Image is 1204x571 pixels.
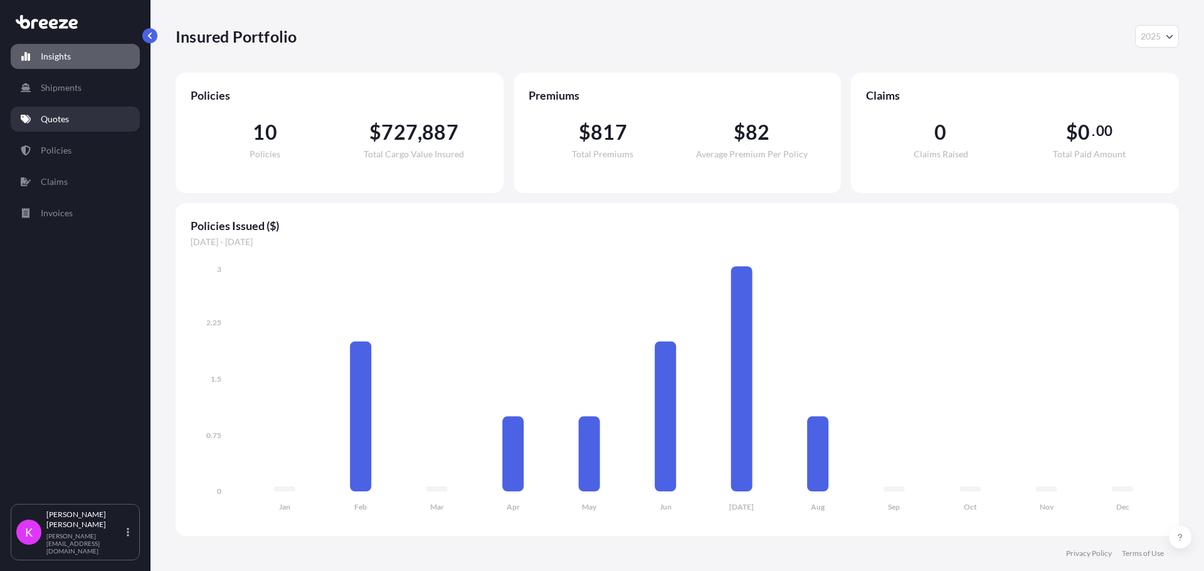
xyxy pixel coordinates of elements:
[11,201,140,226] a: Invoices
[41,144,71,157] p: Policies
[582,502,597,511] tspan: May
[11,44,140,69] a: Insights
[354,502,367,511] tspan: Feb
[1092,126,1095,136] span: .
[914,150,968,159] span: Claims Raised
[660,502,672,511] tspan: Jun
[369,122,381,142] span: $
[381,122,418,142] span: 727
[1135,25,1179,48] button: Year Selector
[1141,30,1161,43] span: 2025
[734,122,746,142] span: $
[250,150,280,159] span: Policies
[191,218,1164,233] span: Policies Issued ($)
[41,113,69,125] p: Quotes
[191,88,488,103] span: Policies
[279,502,290,511] tspan: Jan
[206,318,221,327] tspan: 2.25
[217,265,221,274] tspan: 3
[41,207,73,219] p: Invoices
[1053,150,1126,159] span: Total Paid Amount
[746,122,769,142] span: 82
[46,532,124,555] p: [PERSON_NAME][EMAIL_ADDRESS][DOMAIN_NAME]
[1078,122,1090,142] span: 0
[1040,502,1054,511] tspan: Nov
[572,150,633,159] span: Total Premiums
[11,107,140,132] a: Quotes
[507,502,520,511] tspan: Apr
[217,486,221,496] tspan: 0
[866,88,1164,103] span: Claims
[11,75,140,100] a: Shipments
[11,138,140,163] a: Policies
[422,122,458,142] span: 887
[41,175,68,188] p: Claims
[696,150,808,159] span: Average Premium Per Policy
[46,510,124,530] p: [PERSON_NAME] [PERSON_NAME]
[11,169,140,194] a: Claims
[1096,126,1112,136] span: 00
[888,502,900,511] tspan: Sep
[1066,122,1078,142] span: $
[41,50,71,63] p: Insights
[579,122,591,142] span: $
[253,122,277,142] span: 10
[418,122,422,142] span: ,
[41,81,82,94] p: Shipments
[176,26,297,46] p: Insured Portfolio
[430,502,444,511] tspan: Mar
[729,502,754,511] tspan: [DATE]
[529,88,826,103] span: Premiums
[591,122,627,142] span: 817
[811,502,825,511] tspan: Aug
[1116,502,1129,511] tspan: Dec
[1066,548,1112,558] a: Privacy Policy
[964,502,977,511] tspan: Oct
[364,150,464,159] span: Total Cargo Value Insured
[25,526,33,538] span: K
[934,122,946,142] span: 0
[1122,548,1164,558] a: Terms of Use
[191,236,1164,248] span: [DATE] - [DATE]
[206,431,221,440] tspan: 0.75
[211,374,221,384] tspan: 1.5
